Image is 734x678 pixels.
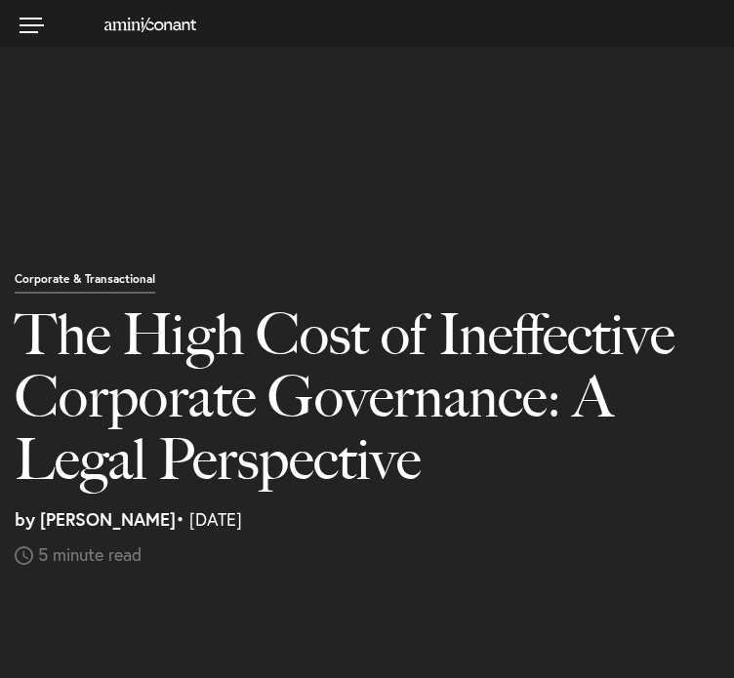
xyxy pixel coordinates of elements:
[15,273,155,295] p: Corporate & Transactional
[104,18,196,32] img: Amini & Conant
[38,542,142,566] span: 5 minute read
[15,510,719,565] p: • [DATE]
[15,546,33,565] img: icon-time-light.svg
[80,16,196,31] a: Home
[15,303,684,510] h1: The High Cost of Ineffective Corporate Governance: A Legal Perspective
[15,507,176,531] strong: by [PERSON_NAME]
